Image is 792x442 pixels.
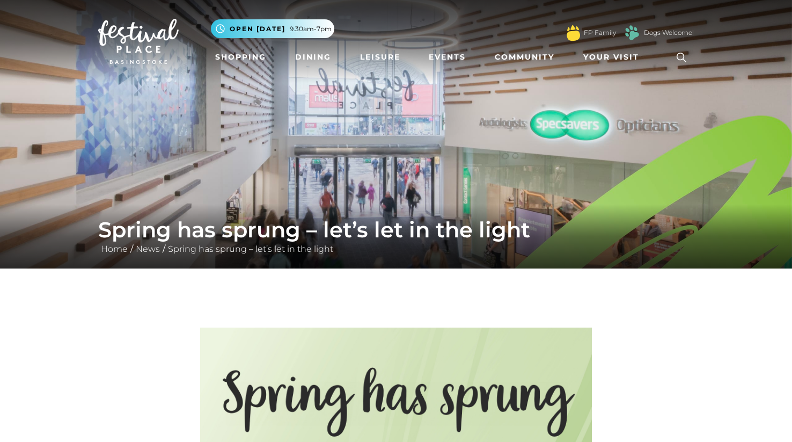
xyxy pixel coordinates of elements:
[644,28,694,38] a: Dogs Welcome!
[490,47,559,67] a: Community
[98,217,694,243] h1: Spring has sprung – let’s let in the light
[356,47,405,67] a: Leisure
[583,52,639,63] span: Your Visit
[98,244,130,254] a: Home
[291,47,335,67] a: Dining
[211,47,270,67] a: Shopping
[211,19,334,38] button: Open [DATE] 9.30am-7pm
[579,47,649,67] a: Your Visit
[133,244,163,254] a: News
[165,244,336,254] a: Spring has sprung – let’s let in the light
[424,47,470,67] a: Events
[290,24,332,34] span: 9.30am-7pm
[230,24,285,34] span: Open [DATE]
[584,28,616,38] a: FP Family
[90,217,702,256] div: / /
[98,19,179,64] img: Festival Place Logo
